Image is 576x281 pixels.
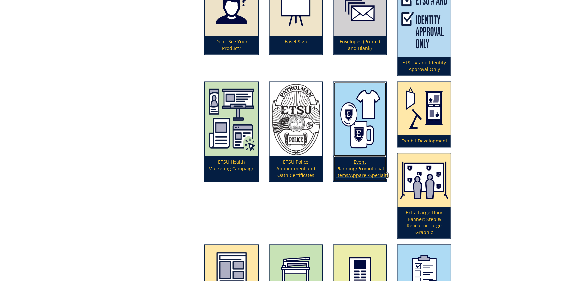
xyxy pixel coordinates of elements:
a: Event Planning/Promotional Items/Apparel/Specialty [334,82,386,181]
p: ETSU # and Identity Approval Only [398,57,450,76]
a: Extra Large Floor Banner: Step & Repeat or Large Graphic [398,154,450,239]
p: Exhibit Development [398,135,450,147]
img: exhibit-development-594920f68a9ea2.88934036.png [398,82,450,136]
a: Exhibit Development [398,82,450,147]
p: Easel Sign [270,36,322,55]
p: Don't See Your Product? [205,36,258,55]
img: step%20and%20repeat%20or%20large%20graphic-655685d8cbcc41.50376647.png [398,154,450,207]
p: ETSU Police Appointment and Oath Certificates [270,156,322,181]
img: policecertart-67a0f341ac7049.77219506.png [270,82,322,156]
a: ETSU Police Appointment and Oath Certificates [270,82,322,181]
p: Extra Large Floor Banner: Step & Repeat or Large Graphic [398,207,450,239]
img: clinic%20project-6078417515ab93.06286557.png [205,82,258,156]
p: ETSU Health Marketing Campaign [205,156,258,181]
img: promotional%20items%20icon-621cf3f26df267.81791671.png [334,82,386,156]
p: Event Planning/Promotional Items/Apparel/Specialty [334,156,386,181]
p: Envelopes (Printed and Blank) [334,36,386,55]
a: ETSU Health Marketing Campaign [205,82,258,181]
